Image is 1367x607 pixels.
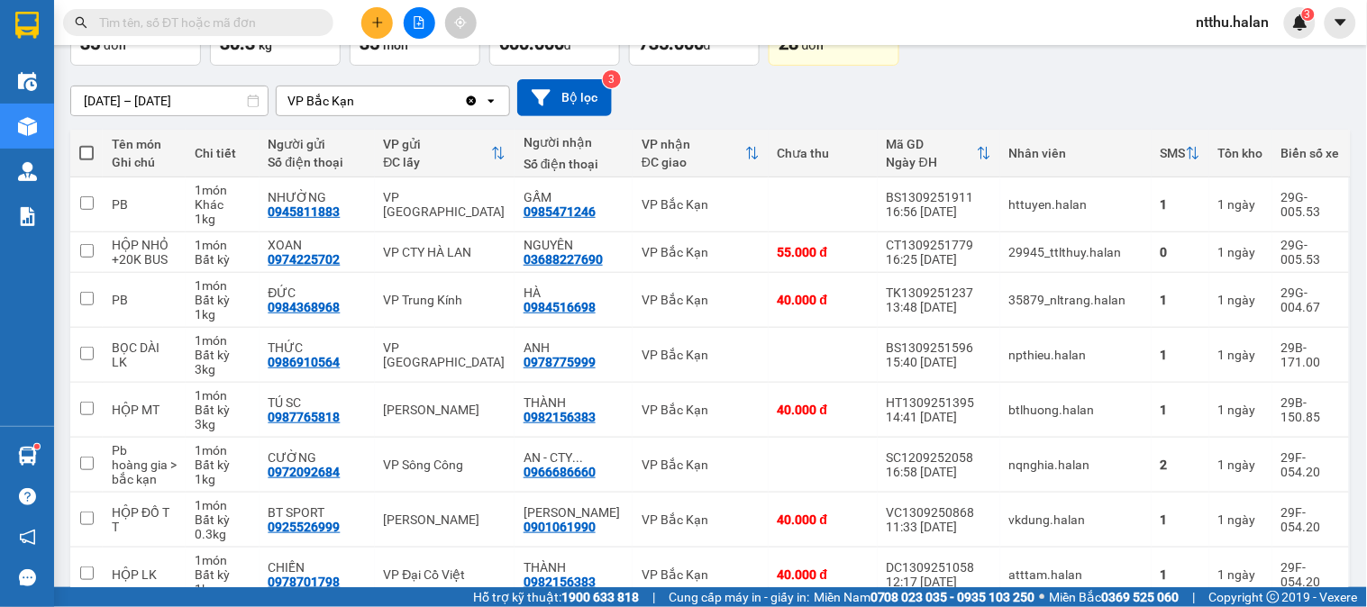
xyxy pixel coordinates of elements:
div: VP gửi [384,137,491,151]
strong: 0369 525 060 [1102,590,1180,604]
span: 30.3 [220,32,255,54]
span: ngày [1228,348,1256,362]
span: Hỗ trợ kỹ thuật: [473,587,639,607]
span: 28 [779,32,798,54]
div: vkdung.halan [1009,512,1143,527]
div: ĐC giao [642,155,745,169]
div: 1 [1218,245,1263,259]
div: Nhân viên [1009,146,1143,160]
div: THÀNH [524,560,624,575]
div: Chưa thu [778,146,869,160]
span: ngày [1228,567,1256,582]
div: NHƯỜNG [269,190,366,204]
div: PB [112,197,177,212]
div: HỘP NHỎ [112,238,177,252]
div: NGUYÊN [524,238,624,252]
span: Miền Nam [814,587,1035,607]
strong: 0708 023 035 - 0935 103 250 [870,590,1035,604]
span: 3 [1305,8,1311,21]
div: 1 kg [195,307,251,322]
strong: 1900 633 818 [561,590,639,604]
div: 0984516698 [524,300,596,314]
div: CƯỜNG [269,450,366,465]
div: VP Bắc Kạn [642,512,760,527]
div: 12:17 [DATE] [887,575,991,589]
div: 1 món [195,238,251,252]
span: | [652,587,655,607]
div: [PERSON_NAME] [384,403,506,417]
div: 1 [1218,512,1263,527]
div: 1 [1218,293,1263,307]
div: hoàng gia > bắc kạn [112,458,177,486]
div: 55.000 đ [778,245,869,259]
div: Bất kỳ [195,348,251,362]
div: 1 kg [195,472,251,486]
span: message [19,569,36,586]
button: file-add [404,7,435,39]
div: httuyen.halan [1009,197,1143,212]
div: Khác [195,197,251,212]
span: đ [704,38,711,52]
div: HỘP LK [112,567,177,582]
div: VP Bắc Kạn [642,458,760,472]
div: 29F-054.20 [1281,450,1340,479]
div: 0 [1161,245,1200,259]
div: 0985471246 [524,204,596,219]
div: 40.000 đ [778,403,869,417]
div: 35879_nltrang.halan [1009,293,1143,307]
div: BS1309251596 [887,340,991,355]
div: 0945811883 [269,204,341,219]
span: đ [564,38,571,52]
div: Bất kỳ [195,458,251,472]
div: VP CTY HÀ LAN [384,245,506,259]
div: 40.000 đ [778,512,869,527]
div: 1 [1161,512,1200,527]
span: ntthu.halan [1182,11,1284,33]
div: VP nhận [642,137,745,151]
div: [PERSON_NAME] [384,512,506,527]
button: aim [445,7,477,39]
div: VP Bắc Kạn [642,293,760,307]
b: GỬI : VP Bắc Kạn [23,131,215,160]
div: 1 [1161,197,1200,212]
div: 0966686660 [524,465,596,479]
div: Mã GD [887,137,977,151]
div: CHIẾN [269,560,366,575]
div: Bất kỳ [195,252,251,267]
div: SC1209252058 [887,450,991,465]
div: PB [112,293,177,307]
button: caret-down [1325,7,1356,39]
div: Ngày ĐH [887,155,977,169]
div: VP Bắc Kạn [642,403,760,417]
div: Ghi chú [112,155,177,169]
div: ĐC lấy [384,155,491,169]
span: 35 [360,32,379,54]
div: Biển số xe [1281,146,1340,160]
svg: open [484,94,498,108]
span: ngày [1228,293,1256,307]
div: VP Bắc Kạn [287,92,354,110]
img: warehouse-icon [18,117,37,136]
div: 1 [1218,567,1263,582]
div: 1 món [195,498,251,512]
div: Pb [112,443,177,458]
div: Tồn kho [1218,146,1263,160]
sup: 3 [1302,8,1315,21]
div: 16:58 [DATE] [887,465,991,479]
img: warehouse-icon [18,447,37,466]
div: 0986910564 [269,355,341,369]
span: 35 [80,32,100,54]
div: 11:33 [DATE] [887,520,991,534]
div: 29G-005.53 [1281,238,1340,267]
div: 1 món [195,333,251,348]
span: ngày [1228,245,1256,259]
div: 1 món [195,388,251,403]
span: món [383,38,408,52]
div: XOAN [269,238,366,252]
div: 16:25 [DATE] [887,252,991,267]
div: Số điện thoại [524,157,624,171]
div: 1 [1218,403,1263,417]
span: question-circle [19,488,36,505]
span: ⚪️ [1040,593,1045,601]
div: Số điện thoại [269,155,366,169]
